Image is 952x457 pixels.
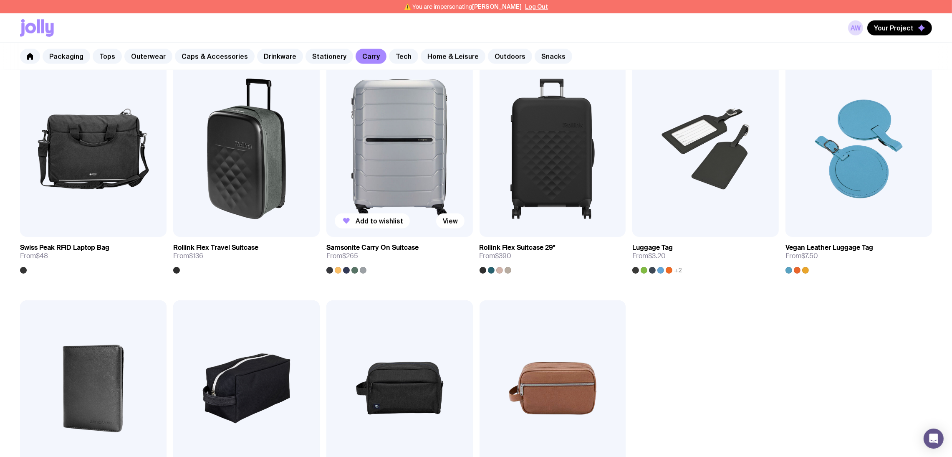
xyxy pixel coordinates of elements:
[421,49,485,64] a: Home & Leisure
[173,237,320,274] a: Rollink Flex Travel SuitcaseFrom$136
[632,237,779,274] a: Luggage TagFrom$3.20+2
[648,251,666,260] span: $3.20
[535,49,572,64] a: Snacks
[389,49,418,64] a: Tech
[306,49,353,64] a: Stationery
[173,252,203,260] span: From
[480,237,626,274] a: Rollink Flex Suitcase 29"From$390
[525,3,548,10] button: Log Out
[495,251,512,260] span: $390
[785,237,932,274] a: Vegan Leather Luggage TagFrom$7.50
[632,244,673,252] h3: Luggage Tag
[924,429,944,449] div: Open Intercom Messenger
[335,213,410,228] button: Add to wishlist
[20,252,48,260] span: From
[257,49,303,64] a: Drinkware
[874,24,914,32] span: Your Project
[472,3,522,10] span: [PERSON_NAME]
[189,251,203,260] span: $136
[480,252,512,260] span: From
[36,251,48,260] span: $48
[356,49,386,64] a: Carry
[326,244,419,252] h3: Samsonite Carry On Suitcase
[342,251,358,260] span: $265
[436,213,465,228] a: View
[43,49,90,64] a: Packaging
[326,252,358,260] span: From
[848,20,863,36] a: AW
[173,244,258,252] h3: Rollink Flex Travel Suitcase
[867,20,932,36] button: Your Project
[356,217,403,225] span: Add to wishlist
[20,237,167,274] a: Swiss Peak RFID Laptop BagFrom$48
[175,49,255,64] a: Caps & Accessories
[785,252,818,260] span: From
[785,244,873,252] h3: Vegan Leather Luggage Tag
[20,244,109,252] h3: Swiss Peak RFID Laptop Bag
[93,49,122,64] a: Tops
[404,3,522,10] span: ⚠️ You are impersonating
[674,267,682,274] span: +2
[326,237,473,274] a: Samsonite Carry On SuitcaseFrom$265
[488,49,532,64] a: Outdoors
[632,252,666,260] span: From
[124,49,172,64] a: Outerwear
[801,251,818,260] span: $7.50
[480,244,556,252] h3: Rollink Flex Suitcase 29"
